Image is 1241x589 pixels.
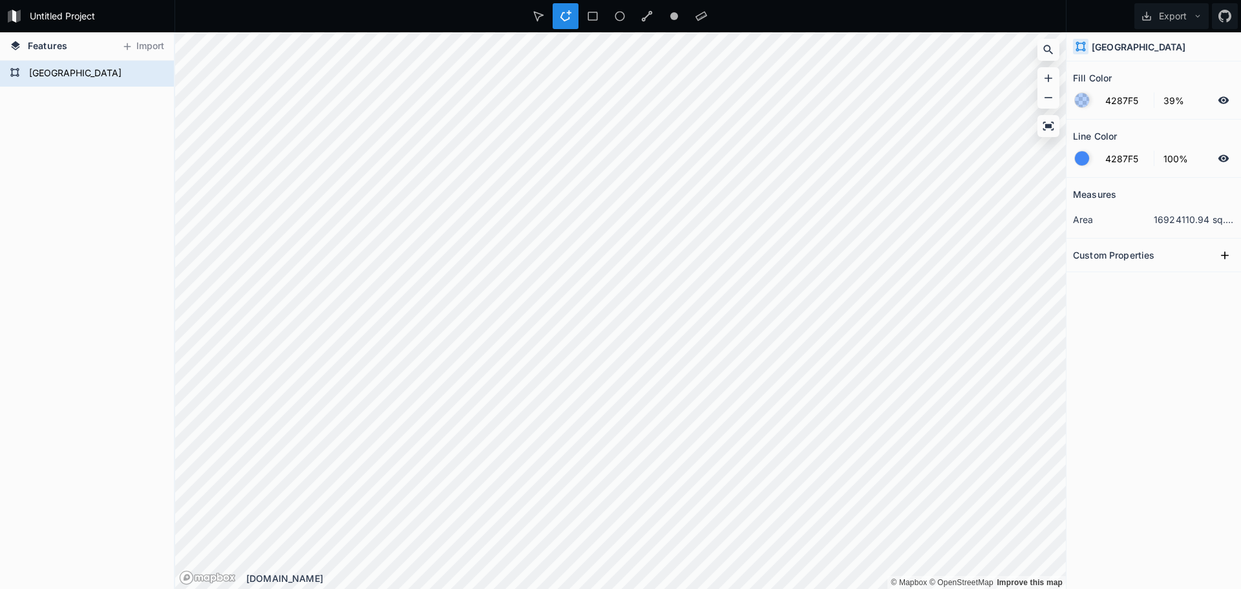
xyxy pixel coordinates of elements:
dd: 16924110.94 sq. km [1154,213,1235,226]
h4: [GEOGRAPHIC_DATA] [1092,40,1185,54]
h2: Fill Color [1073,68,1112,88]
button: Export [1134,3,1209,29]
button: Import [115,36,171,57]
div: [DOMAIN_NAME] [246,572,1066,585]
a: Mapbox [891,578,927,587]
h2: Measures [1073,184,1116,204]
a: Mapbox logo [179,570,236,585]
h2: Custom Properties [1073,245,1154,265]
a: OpenStreetMap [929,578,993,587]
h2: Line Color [1073,126,1117,146]
dt: area [1073,213,1154,226]
a: Map feedback [997,578,1063,587]
span: Features [28,39,67,52]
